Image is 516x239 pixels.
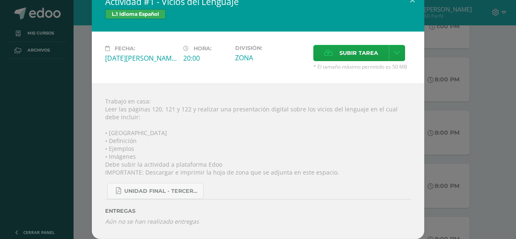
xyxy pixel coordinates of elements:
[124,188,199,195] span: UNIDAD FINAL - TERCERO BASICO A-B-C.pdf
[105,208,411,214] label: ENTREGAS
[105,217,411,225] i: Aún no se han realizado entregas
[105,9,166,19] span: L.1 Idioma Español
[92,84,424,239] div: Trabajo en casa: Leer las páginas 120, 121 y 122 y realizar una presentación digital sobre los vi...
[313,63,411,70] span: * El tamaño máximo permitido es 50 MB
[115,45,135,52] span: Fecha:
[183,54,229,63] div: 20:00
[194,45,211,52] span: Hora:
[235,53,307,62] div: ZONA
[105,54,177,63] div: [DATE][PERSON_NAME]
[339,45,378,61] span: Subir tarea
[235,45,307,51] label: División:
[107,183,204,199] a: UNIDAD FINAL - TERCERO BASICO A-B-C.pdf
